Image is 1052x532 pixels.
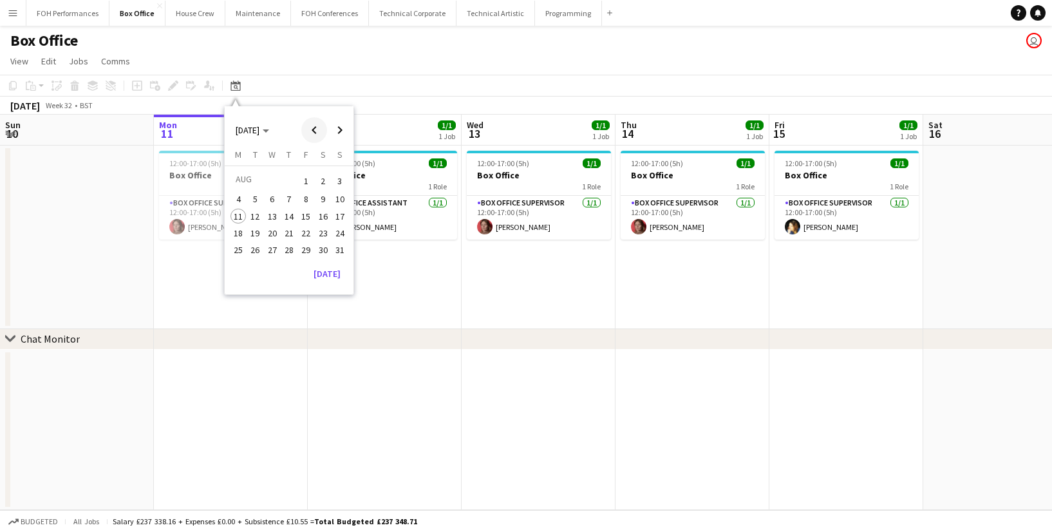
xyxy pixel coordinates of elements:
[621,151,765,240] app-job-card: 12:00-17:00 (5h)1/1Box Office1 RoleBox Office Supervisor1/112:00-17:00 (5h)[PERSON_NAME]
[314,208,331,225] button: 16-08-2025
[298,242,314,258] span: 29
[619,126,637,141] span: 14
[21,517,58,526] span: Budgeted
[315,172,331,190] span: 2
[236,124,259,136] span: [DATE]
[265,225,280,241] span: 20
[264,191,281,207] button: 06-08-2025
[281,191,297,207] button: 07-08-2025
[332,242,348,258] span: 31
[332,242,348,258] button: 31-08-2025
[264,242,281,258] button: 27-08-2025
[165,1,225,26] button: House Crew
[746,120,764,130] span: 1/1
[332,225,348,241] span: 24
[253,149,258,160] span: T
[297,171,314,191] button: 01-08-2025
[737,158,755,168] span: 1/1
[3,126,21,141] span: 10
[369,1,456,26] button: Technical Corporate
[5,53,33,70] a: View
[247,242,263,258] button: 26-08-2025
[926,126,943,141] span: 16
[265,242,280,258] span: 27
[298,209,314,224] span: 15
[900,131,917,141] div: 1 Job
[467,151,611,240] app-job-card: 12:00-17:00 (5h)1/1Box Office1 RoleBox Office Supervisor1/112:00-17:00 (5h)[PERSON_NAME]
[332,191,348,207] button: 10-08-2025
[286,149,291,160] span: T
[6,515,60,529] button: Budgeted
[264,225,281,242] button: 20-08-2025
[230,242,247,258] button: 25-08-2025
[248,192,263,207] span: 5
[247,225,263,242] button: 19-08-2025
[736,182,755,191] span: 1 Role
[230,225,246,241] span: 18
[159,151,303,240] app-job-card: 12:00-17:00 (5h)1/1Box Office1 RoleBox Office Supervisor1/112:00-17:00 (5h)[PERSON_NAME]
[438,131,455,141] div: 1 Job
[169,158,221,168] span: 12:00-17:00 (5h)
[332,172,348,190] span: 3
[928,119,943,131] span: Sat
[248,209,263,224] span: 12
[775,196,919,240] app-card-role: Box Office Supervisor1/112:00-17:00 (5h)[PERSON_NAME]
[159,119,177,131] span: Mon
[313,196,457,240] app-card-role: Box Office Assistant1/112:00-17:00 (5h)[PERSON_NAME]
[337,149,343,160] span: S
[10,55,28,67] span: View
[230,191,247,207] button: 04-08-2025
[230,225,247,242] button: 18-08-2025
[247,208,263,225] button: 12-08-2025
[775,119,785,131] span: Fri
[281,225,297,242] button: 21-08-2025
[332,209,348,224] span: 17
[298,172,314,190] span: 1
[621,119,637,131] span: Thu
[247,191,263,207] button: 05-08-2025
[230,192,246,207] span: 4
[308,263,346,284] button: [DATE]
[429,158,447,168] span: 1/1
[313,151,457,240] div: 12:00-17:00 (5h)1/1Box Office1 RoleBox Office Assistant1/112:00-17:00 (5h)[PERSON_NAME]
[281,192,297,207] span: 7
[36,53,61,70] a: Edit
[291,1,369,26] button: FOH Conferences
[899,120,917,130] span: 1/1
[315,192,331,207] span: 9
[314,242,331,258] button: 30-08-2025
[230,119,274,142] button: Choose month and year
[10,99,40,112] div: [DATE]
[314,191,331,207] button: 09-08-2025
[64,53,93,70] a: Jobs
[230,171,297,191] td: AUG
[157,126,177,141] span: 11
[71,517,102,526] span: All jobs
[775,151,919,240] div: 12:00-17:00 (5h)1/1Box Office1 RoleBox Office Supervisor1/112:00-17:00 (5h)[PERSON_NAME]
[96,53,135,70] a: Comms
[313,169,457,181] h3: Box Office
[230,209,246,224] span: 11
[314,517,417,526] span: Total Budgeted £237 348.71
[785,158,837,168] span: 12:00-17:00 (5h)
[332,225,348,242] button: 24-08-2025
[592,131,609,141] div: 1 Job
[42,100,75,110] span: Week 32
[298,192,314,207] span: 8
[41,55,56,67] span: Edit
[438,120,456,130] span: 1/1
[535,1,602,26] button: Programming
[248,225,263,241] span: 19
[327,117,353,143] button: Next month
[297,191,314,207] button: 08-08-2025
[321,149,326,160] span: S
[467,119,484,131] span: Wed
[315,209,331,224] span: 16
[631,158,683,168] span: 12:00-17:00 (5h)
[467,169,611,181] h3: Box Office
[1026,33,1042,48] app-user-avatar: Liveforce Admin
[265,192,280,207] span: 6
[21,332,80,345] div: Chat Monitor
[465,126,484,141] span: 13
